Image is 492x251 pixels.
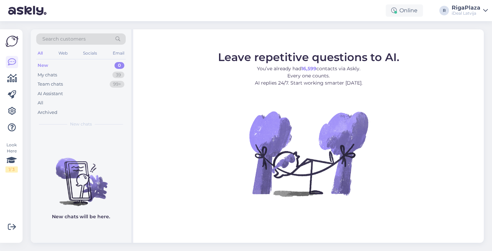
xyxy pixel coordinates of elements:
div: Team chats [38,81,63,88]
div: My chats [38,72,57,78]
div: All [36,49,44,58]
div: 39 [112,72,124,78]
div: Web [57,49,69,58]
div: 1 / 3 [5,166,18,173]
span: New chats [70,121,92,127]
div: New [38,62,48,69]
div: Archived [38,109,57,116]
div: All [38,100,43,106]
img: No Chat active [247,92,370,215]
img: Askly Logo [5,35,18,48]
div: Look Here [5,142,18,173]
div: AI Assistant [38,90,63,97]
div: Email [111,49,126,58]
span: Leave repetitive questions to AI. [218,50,399,64]
p: New chats will be here. [52,213,110,220]
div: iDeal Latvija [452,11,480,16]
img: No chats [31,146,131,207]
a: RigaPlazaiDeal Latvija [452,5,488,16]
div: RigaPlaza [452,5,480,11]
div: 99+ [110,81,124,88]
b: 16,599 [301,65,316,72]
div: Socials [82,49,98,58]
div: 0 [114,62,124,69]
div: R [439,6,449,15]
span: Search customers [42,35,86,43]
p: You’ve already had contacts via Askly. Every one counts. AI replies 24/7. Start working smarter [... [218,65,399,87]
div: Online [386,4,423,17]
